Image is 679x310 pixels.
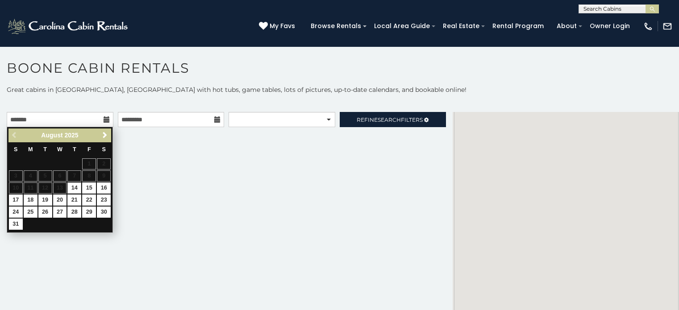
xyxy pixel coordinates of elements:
a: Owner Login [585,19,634,33]
a: 28 [67,207,81,218]
span: Next [101,132,108,139]
span: Saturday [102,146,106,153]
span: Wednesday [57,146,62,153]
span: Tuesday [43,146,47,153]
span: Friday [87,146,91,153]
a: 30 [97,207,111,218]
a: 18 [24,194,37,206]
a: Local Area Guide [370,19,434,33]
a: 26 [38,207,52,218]
a: 24 [9,207,23,218]
a: 29 [82,207,96,218]
span: August [41,132,62,139]
span: Refine Filters [357,116,423,123]
a: 16 [97,182,111,194]
a: 25 [24,207,37,218]
a: Next [99,130,110,141]
a: Rental Program [488,19,548,33]
span: Thursday [73,146,76,153]
span: Monday [28,146,33,153]
a: RefineSearchFilters [340,112,446,127]
a: 17 [9,194,23,206]
a: 21 [67,194,81,206]
span: Search [378,116,401,123]
a: 14 [67,182,81,194]
a: About [552,19,581,33]
a: Browse Rentals [306,19,366,33]
a: 23 [97,194,111,206]
a: 19 [38,194,52,206]
span: 2025 [64,132,78,139]
a: Real Estate [438,19,484,33]
a: 20 [53,194,67,206]
span: My Favs [270,21,295,31]
a: 15 [82,182,96,194]
span: Sunday [14,146,17,153]
a: 27 [53,207,67,218]
a: 31 [9,219,23,230]
a: My Favs [259,21,297,31]
a: 22 [82,194,96,206]
img: White-1-2.png [7,17,130,35]
img: phone-regular-white.png [643,21,653,31]
img: mail-regular-white.png [662,21,672,31]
